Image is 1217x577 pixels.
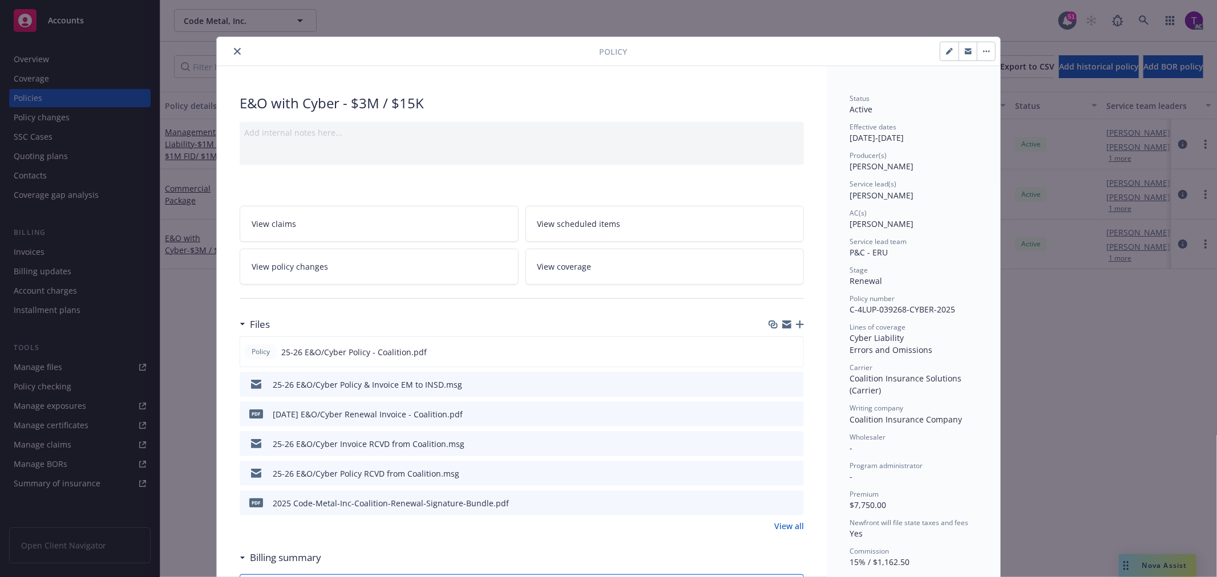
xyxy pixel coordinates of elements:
button: download file [771,379,780,391]
span: Policy number [850,294,895,303]
span: C-4LUP-039268-CYBER-2025 [850,304,955,315]
span: View scheduled items [537,218,621,230]
span: Lines of coverage [850,322,905,332]
span: [PERSON_NAME] [850,161,913,172]
span: [PERSON_NAME] [850,190,913,201]
span: Policy [599,46,627,58]
a: View scheduled items [525,206,804,242]
div: E&O with Cyber - $3M / $15K [240,94,804,113]
span: - [850,442,852,453]
span: Program administrator [850,461,923,470]
span: View policy changes [252,261,328,273]
span: Producer(s) [850,151,887,160]
span: Status [850,94,870,103]
button: download file [771,408,780,420]
div: Files [240,317,270,332]
span: Coalition Insurance Solutions (Carrier) [850,373,964,396]
span: AC(s) [850,208,867,218]
a: View policy changes [240,249,519,285]
span: Wholesaler [850,432,886,442]
div: Cyber Liability [850,332,977,344]
span: Newfront will file state taxes and fees [850,518,968,527]
div: [DATE] - [DATE] [850,122,977,144]
span: Stage [850,265,868,275]
button: preview file [789,346,799,358]
div: 25-26 E&O/Cyber Invoice RCVD from Coalition.msg [273,438,464,450]
button: preview file [789,379,799,391]
span: 15% / $1,162.50 [850,556,909,567]
span: Yes [850,528,863,539]
button: download file [771,468,780,480]
span: Service lead team [850,237,907,246]
button: preview file [789,408,799,420]
a: View claims [240,206,519,242]
button: preview file [789,497,799,509]
span: pdf [249,409,263,418]
span: Policy [249,347,272,357]
div: [DATE] E&O/Cyber Renewal Invoice - Coalition.pdf [273,408,463,420]
button: download file [770,346,779,358]
button: preview file [789,438,799,450]
div: Billing summary [240,550,321,565]
span: Commission [850,546,889,556]
span: Carrier [850,363,872,372]
span: $7,750.00 [850,499,886,510]
span: P&C - ERU [850,247,888,258]
span: [PERSON_NAME] [850,218,913,229]
button: download file [771,497,780,509]
div: 25-26 E&O/Cyber Policy & Invoice EM to INSD.msg [273,379,462,391]
span: 25-26 E&O/Cyber Policy - Coalition.pdf [281,346,427,358]
h3: Billing summary [250,550,321,565]
span: Active [850,104,872,115]
div: Errors and Omissions [850,344,977,356]
span: Coalition Insurance Company [850,414,962,425]
span: pdf [249,498,263,507]
div: 2025 Code-Metal-Inc-Coalition-Renewal-Signature-Bundle.pdf [273,497,509,509]
span: - [850,471,852,482]
span: Writing company [850,403,903,413]
a: View all [774,520,804,532]
a: View coverage [525,249,804,285]
button: close [231,44,244,58]
h3: Files [250,317,270,332]
span: Service lead(s) [850,179,896,189]
span: View claims [252,218,296,230]
button: download file [771,438,780,450]
span: Effective dates [850,122,896,132]
div: Add internal notes here... [244,127,799,139]
span: View coverage [537,261,592,273]
span: Premium [850,489,879,499]
button: preview file [789,468,799,480]
div: 25-26 E&O/Cyber Policy RCVD from Coalition.msg [273,468,459,480]
span: Renewal [850,275,882,286]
